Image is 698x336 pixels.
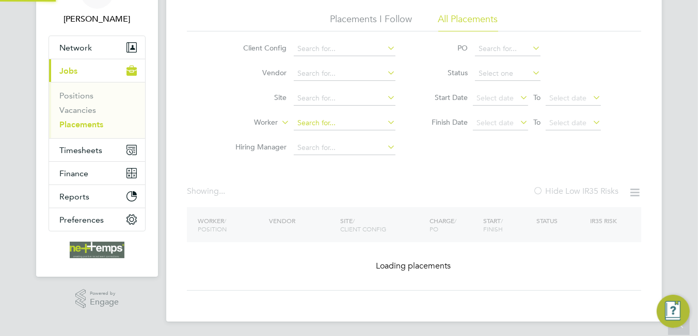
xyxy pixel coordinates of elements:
[227,43,287,53] label: Client Config
[59,169,88,178] span: Finance
[59,145,102,155] span: Timesheets
[294,91,395,106] input: Search for...
[49,208,145,231] button: Preferences
[59,66,77,76] span: Jobs
[330,13,413,31] li: Placements I Follow
[475,42,541,56] input: Search for...
[49,36,145,59] button: Network
[75,289,119,309] a: Powered byEngage
[59,120,103,129] a: Placements
[90,298,119,307] span: Engage
[421,117,468,127] label: Finish Date
[475,66,541,81] input: Select one
[227,93,287,102] label: Site
[59,215,104,225] span: Preferences
[477,93,514,103] span: Select date
[294,66,395,81] input: Search for...
[477,118,514,127] span: Select date
[49,59,145,82] button: Jobs
[549,93,586,103] span: Select date
[294,42,395,56] input: Search for...
[227,142,287,152] label: Hiring Manager
[533,186,618,196] label: Hide Low IR35 Risks
[549,118,586,127] span: Select date
[421,93,468,102] label: Start Date
[49,185,145,208] button: Reports
[438,13,498,31] li: All Placements
[49,13,146,25] span: Brooke Morley
[49,162,145,184] button: Finance
[59,91,93,100] a: Positions
[59,43,92,53] span: Network
[530,115,544,129] span: To
[90,289,119,298] span: Powered by
[49,82,145,138] div: Jobs
[421,43,468,53] label: PO
[530,91,544,104] span: To
[421,68,468,77] label: Status
[219,186,225,196] span: ...
[187,186,227,197] div: Showing
[294,116,395,130] input: Search for...
[657,295,690,328] button: Engage Resource Center
[59,192,89,201] span: Reports
[294,141,395,155] input: Search for...
[59,105,96,115] a: Vacancies
[49,139,145,161] button: Timesheets
[227,68,287,77] label: Vendor
[49,242,146,258] a: Go to home page
[70,242,124,258] img: net-temps-logo-retina.png
[218,117,278,128] label: Worker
